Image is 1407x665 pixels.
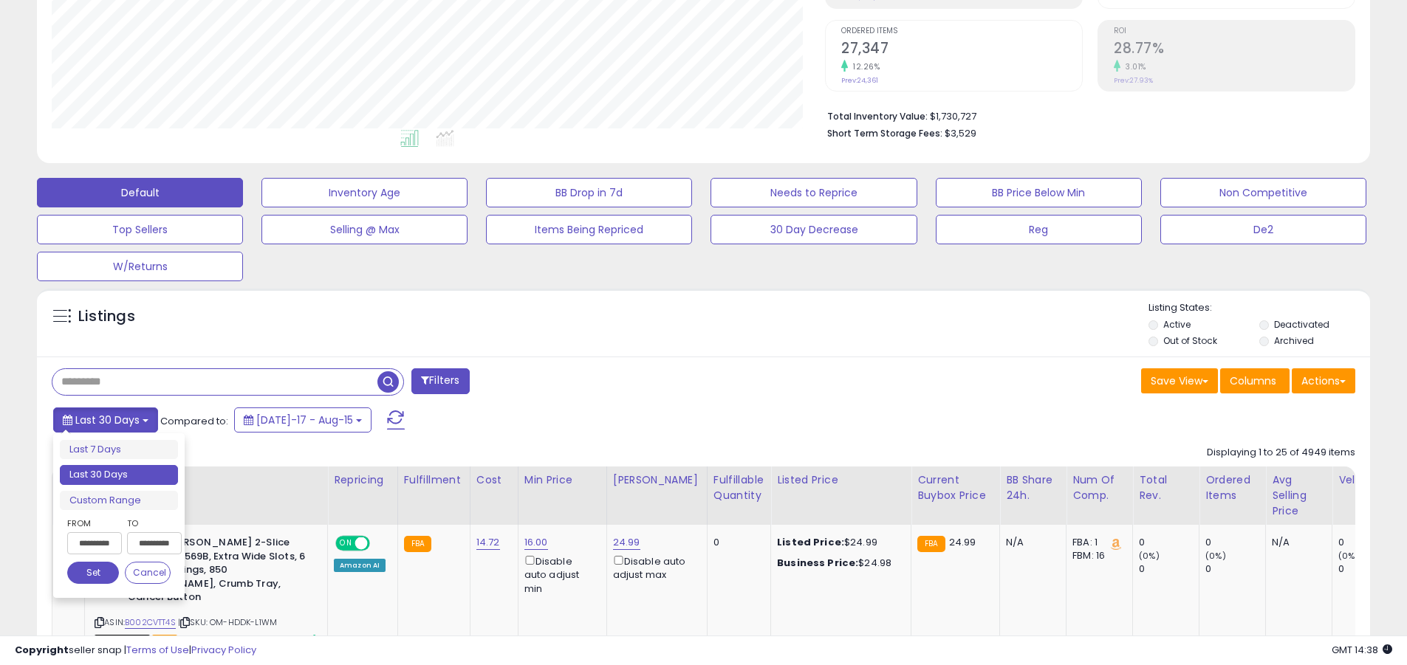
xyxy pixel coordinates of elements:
button: Needs to Reprice [711,178,917,207]
div: 0 [1338,562,1398,576]
div: N/A [1006,536,1055,549]
span: Columns [1230,373,1276,388]
small: FBA [404,536,431,552]
span: [DATE]-17 - Aug-15 [256,413,353,427]
small: Prev: 27.93% [1114,76,1153,85]
b: Short Term Storage Fees: [827,127,942,139]
b: Total Inventory Value: [827,110,928,123]
button: Non Competitive [1160,178,1366,207]
div: N/A [1272,536,1321,549]
div: Amazon AI [334,559,386,572]
div: 0 [1139,562,1199,576]
a: B002CVTT4S [125,616,176,629]
div: 0 [713,536,759,549]
a: Terms of Use [126,643,189,657]
div: [PERSON_NAME] [613,472,701,488]
span: Compared to: [160,414,228,428]
p: Listing States: [1148,301,1370,315]
li: $1,730,727 [827,106,1344,124]
small: 3.01% [1120,61,1146,72]
div: Num of Comp. [1072,472,1126,503]
li: Last 7 Days [60,440,178,460]
button: Actions [1292,368,1355,393]
h2: 27,347 [841,40,1082,60]
h2: 28.77% [1114,40,1355,60]
button: 30 Day Decrease [711,215,917,244]
div: Velocity [1338,472,1392,488]
div: $24.98 [777,557,900,570]
button: Reg [936,215,1142,244]
button: W/Returns [37,252,243,281]
button: Default [37,178,243,207]
label: Deactivated [1274,318,1329,331]
span: 24.99 [949,535,976,549]
button: Save View [1141,368,1218,393]
small: (0%) [1205,550,1226,562]
div: Min Price [524,472,600,488]
button: Selling @ Max [261,215,468,244]
div: Repricing [334,472,391,488]
span: Last 30 Days [75,413,140,427]
span: All listings that are currently out of stock and unavailable for purchase on Amazon [95,635,150,647]
small: (0%) [1139,550,1160,562]
span: OFF [368,537,391,550]
span: | SKU: OM-HDDK-L1WM [178,616,277,628]
small: 12.26% [848,61,880,72]
div: FBM: 16 [1072,549,1121,562]
button: Cancel [125,562,171,584]
div: BB Share 24h. [1006,472,1060,503]
div: $24.99 [777,536,900,549]
button: Columns [1220,368,1290,393]
div: Current Buybox Price [917,472,993,503]
div: 0 [1338,536,1398,549]
button: BB Price Below Min [936,178,1142,207]
button: Items Being Repriced [486,215,692,244]
div: Cost [476,472,512,488]
small: (0%) [1338,550,1359,562]
li: Last 30 Days [60,465,178,485]
span: Ordered Items [841,27,1082,35]
span: ON [337,537,355,550]
div: Listed Price [777,472,905,488]
button: BB Drop in 7d [486,178,692,207]
button: Last 30 Days [53,407,158,433]
label: Active [1163,318,1191,331]
label: From [67,516,119,531]
div: Total Rev. [1139,472,1193,503]
div: Displaying 1 to 25 of 4949 items [1207,446,1355,460]
div: Avg Selling Price [1272,472,1326,519]
h5: Listings [78,306,135,327]
button: De2 [1160,215,1366,244]
li: Custom Range [60,491,178,511]
a: Privacy Policy [191,643,256,657]
div: Disable auto adjust max [613,553,696,582]
button: [DATE]-17 - Aug-15 [234,407,372,433]
strong: Copyright [15,643,69,657]
div: Fulfillment [404,472,464,488]
small: Prev: 24,361 [841,76,878,85]
small: FBA [917,536,945,552]
label: To [127,516,171,531]
span: $3,529 [945,126,976,140]
a: 16.00 [524,535,548,550]
span: FBA [152,635,177,647]
div: 0 [1205,562,1265,576]
button: Top Sellers [37,215,243,244]
label: Out of Stock [1163,334,1217,347]
b: Business Price: [777,556,858,570]
div: Title [91,472,321,488]
span: 2025-09-15 14:38 GMT [1332,643,1392,657]
label: Archived [1274,334,1314,347]
div: seller snap | | [15,644,256,658]
a: 14.72 [476,535,500,550]
div: FBA: 1 [1072,536,1121,549]
div: 0 [1139,536,1199,549]
b: Listed Price: [777,535,844,549]
div: Disable auto adjust min [524,553,595,596]
div: 0 [1205,536,1265,549]
span: ROI [1114,27,1355,35]
button: Filters [411,368,469,394]
b: BLACK+[PERSON_NAME] 2-Slice Toaster, T2569B, Extra Wide Slots, 6 Shade Settings, 850 [PERSON_NAME... [128,536,307,608]
div: Fulfillable Quantity [713,472,764,503]
a: 24.99 [613,535,640,550]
